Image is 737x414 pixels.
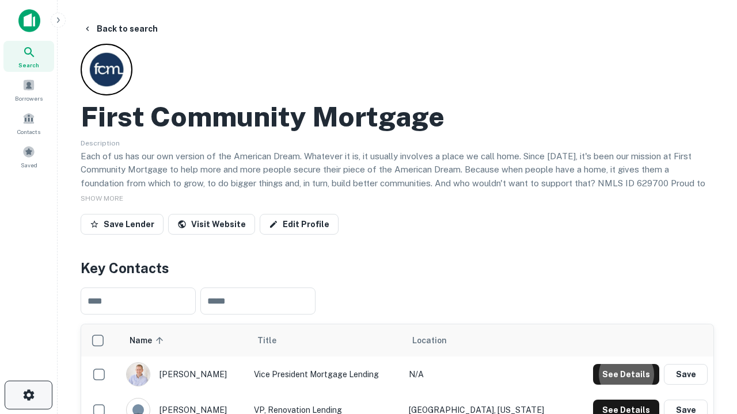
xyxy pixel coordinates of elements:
[81,258,714,278] h4: Key Contacts
[3,41,54,72] a: Search
[403,324,570,356] th: Location
[3,141,54,172] a: Saved
[81,100,445,133] h2: First Community Mortgage
[81,214,164,235] button: Save Lender
[260,214,339,235] a: Edit Profile
[126,362,242,386] div: [PERSON_NAME]
[78,18,162,39] button: Back to search
[120,324,248,356] th: Name
[81,149,714,204] p: Each of us has our own version of the American Dream. Whatever it is, it usually involves a place...
[168,214,255,235] a: Visit Website
[679,285,737,340] iframe: Chat Widget
[18,9,40,32] img: capitalize-icon.png
[127,363,150,386] img: 1520878720083
[81,194,123,202] span: SHOW MORE
[248,324,403,356] th: Title
[17,127,40,136] span: Contacts
[81,139,120,147] span: Description
[257,333,291,347] span: Title
[3,108,54,139] a: Contacts
[130,333,167,347] span: Name
[18,60,39,70] span: Search
[248,356,403,392] td: Vice President Mortgage Lending
[403,356,570,392] td: N/A
[412,333,447,347] span: Location
[15,94,43,103] span: Borrowers
[21,160,37,170] span: Saved
[664,364,708,385] button: Save
[593,364,659,385] button: See Details
[3,74,54,105] a: Borrowers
